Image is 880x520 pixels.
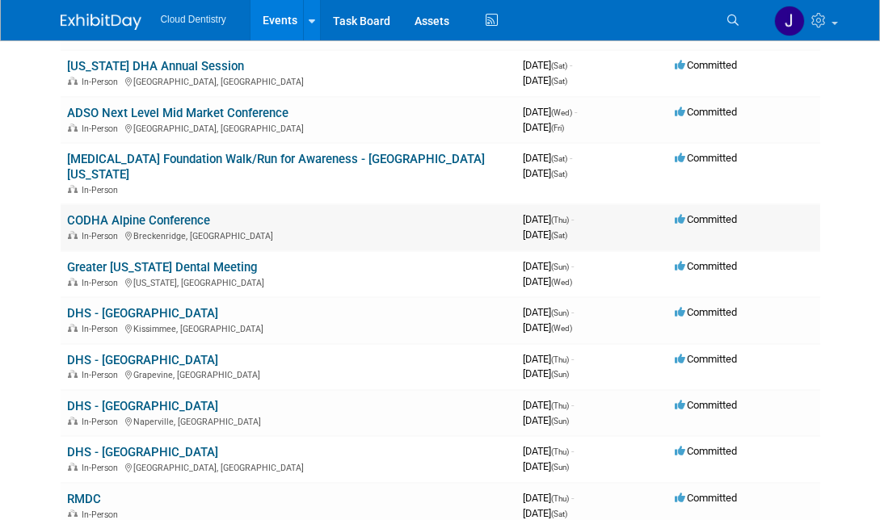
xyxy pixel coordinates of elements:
img: ExhibitDay [61,14,141,30]
span: Committed [675,213,737,225]
img: In-Person Event [68,278,78,286]
span: [DATE] [523,492,574,504]
span: (Sat) [551,154,567,163]
span: (Sat) [551,77,567,86]
span: [DATE] [523,121,564,133]
span: (Thu) [551,216,569,224]
span: (Wed) [551,278,572,287]
span: (Wed) [551,108,572,117]
span: [DATE] [523,275,572,287]
span: In-Person [82,324,123,334]
a: RMDC [67,492,101,506]
a: DHS - [GEOGRAPHIC_DATA] [67,353,218,367]
a: DHS - [GEOGRAPHIC_DATA] [67,399,218,413]
span: In-Person [82,185,123,195]
span: In-Person [82,77,123,87]
span: Committed [675,59,737,71]
div: Breckenridge, [GEOGRAPHIC_DATA] [67,229,510,241]
span: - [571,399,574,411]
span: [DATE] [523,507,567,519]
span: Committed [675,353,737,365]
img: In-Person Event [68,510,78,518]
span: (Sat) [551,61,567,70]
span: (Thu) [551,401,569,410]
img: In-Person Event [68,324,78,332]
span: - [571,306,574,318]
span: (Sat) [551,170,567,178]
span: - [571,445,574,457]
span: (Sun) [551,308,569,317]
span: Committed [675,445,737,457]
span: Committed [675,106,737,118]
span: [DATE] [523,399,574,411]
span: In-Person [82,124,123,134]
span: - [575,106,577,118]
span: In-Person [82,231,123,241]
img: In-Person Event [68,417,78,425]
span: - [570,59,572,71]
a: [US_STATE] DHA Annual Session [67,59,244,73]
span: [DATE] [523,74,567,86]
span: In-Person [82,417,123,427]
span: - [571,260,574,272]
span: [DATE] [523,445,574,457]
img: Jessica Estrada [774,6,805,36]
span: Committed [675,306,737,318]
span: Cloud Dentistry [161,14,226,25]
span: [DATE] [523,213,574,225]
img: In-Person Event [68,231,78,239]
span: Committed [675,152,737,164]
span: [DATE] [523,306,574,318]
img: In-Person Event [68,370,78,378]
span: (Sun) [551,463,569,472]
span: (Wed) [551,324,572,333]
a: Greater [US_STATE] Dental Meeting [67,260,257,275]
span: [DATE] [523,367,569,380]
span: (Thu) [551,447,569,456]
span: In-Person [82,278,123,288]
span: - [571,492,574,504]
a: DHS - [GEOGRAPHIC_DATA] [67,445,218,459]
span: Committed [675,492,737,504]
span: [DATE] [523,353,574,365]
span: [DATE] [523,229,567,241]
div: Kissimmee, [GEOGRAPHIC_DATA] [67,321,510,334]
span: (Thu) [551,494,569,503]
span: - [571,353,574,365]
span: Committed [675,260,737,272]
span: (Sun) [551,417,569,426]
span: [DATE] [523,460,569,472]
span: [DATE] [523,321,572,333]
div: [GEOGRAPHIC_DATA], [GEOGRAPHIC_DATA] [67,74,510,87]
div: Grapevine, [GEOGRAPHIC_DATA] [67,367,510,380]
span: (Sat) [551,231,567,240]
img: In-Person Event [68,77,78,85]
span: In-Person [82,463,123,473]
span: Committed [675,399,737,411]
span: In-Person [82,510,123,520]
div: [US_STATE], [GEOGRAPHIC_DATA] [67,275,510,288]
span: (Sat) [551,510,567,518]
span: (Sun) [551,370,569,379]
a: DHS - [GEOGRAPHIC_DATA] [67,306,218,321]
span: (Sun) [551,262,569,271]
a: ADSO Next Level Mid Market Conference [67,106,288,120]
span: [DATE] [523,260,574,272]
span: [DATE] [523,106,577,118]
a: [MEDICAL_DATA] Foundation Walk/Run for Awareness - [GEOGRAPHIC_DATA][US_STATE] [67,152,485,182]
span: - [570,152,572,164]
a: CODHA Alpine Conference [67,213,210,228]
img: In-Person Event [68,124,78,132]
div: Naperville, [GEOGRAPHIC_DATA] [67,414,510,427]
img: In-Person Event [68,463,78,471]
span: (Fri) [551,124,564,132]
img: In-Person Event [68,185,78,193]
span: [DATE] [523,152,572,164]
span: In-Person [82,370,123,380]
span: [DATE] [523,167,567,179]
span: - [571,213,574,225]
div: [GEOGRAPHIC_DATA], [GEOGRAPHIC_DATA] [67,460,510,473]
span: (Thu) [551,355,569,364]
span: [DATE] [523,414,569,426]
span: [DATE] [523,59,572,71]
